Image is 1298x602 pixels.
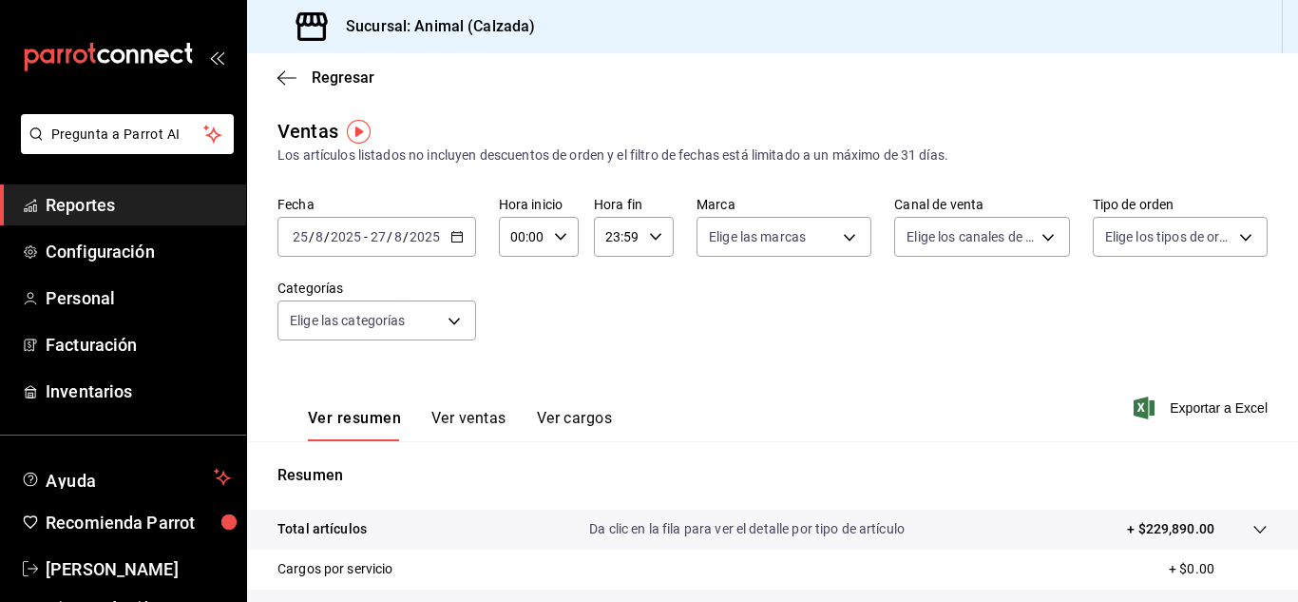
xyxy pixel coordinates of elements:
[1105,227,1232,246] span: Elige los tipos de orden
[46,466,206,489] span: Ayuda
[46,239,231,264] span: Configuración
[277,464,1268,487] p: Resumen
[387,229,392,244] span: /
[594,198,674,211] label: Hora fin
[309,229,315,244] span: /
[1093,198,1268,211] label: Tipo de orden
[13,138,234,158] a: Pregunta a Parrot AI
[277,117,338,146] div: Ventas
[51,125,204,145] span: Pregunta a Parrot AI
[1137,397,1268,419] button: Exportar a Excel
[431,409,506,441] button: Ver ventas
[1127,519,1214,539] p: + $229,890.00
[277,519,367,539] p: Total artículos
[46,379,231,404] span: Inventarios
[46,332,231,358] span: Facturación
[499,198,579,211] label: Hora inicio
[709,227,806,246] span: Elige las marcas
[364,229,368,244] span: -
[347,120,371,144] img: Tooltip marker
[46,510,231,535] span: Recomienda Parrot
[312,68,374,87] span: Regresar
[290,311,406,330] span: Elige las categorías
[589,519,905,539] p: Da clic en la fila para ver el detalle por tipo de artículo
[292,229,309,244] input: --
[21,114,234,154] button: Pregunta a Parrot AI
[894,198,1069,211] label: Canal de venta
[409,229,441,244] input: ----
[1169,559,1268,579] p: + $0.00
[46,192,231,218] span: Reportes
[370,229,387,244] input: --
[907,227,1034,246] span: Elige los canales de venta
[330,229,362,244] input: ----
[537,409,613,441] button: Ver cargos
[308,409,612,441] div: navigation tabs
[277,559,393,579] p: Cargos por servicio
[324,229,330,244] span: /
[315,229,324,244] input: --
[331,15,535,38] h3: Sucursal: Animal (Calzada)
[46,556,231,582] span: [PERSON_NAME]
[277,198,476,211] label: Fecha
[277,282,476,295] label: Categorías
[308,409,401,441] button: Ver resumen
[46,285,231,311] span: Personal
[277,146,1268,165] div: Los artículos listados no incluyen descuentos de orden y el filtro de fechas está limitado a un m...
[403,229,409,244] span: /
[277,68,374,87] button: Regresar
[697,198,871,211] label: Marca
[393,229,403,244] input: --
[209,49,224,65] button: open_drawer_menu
